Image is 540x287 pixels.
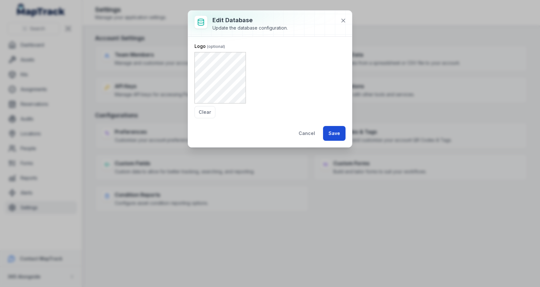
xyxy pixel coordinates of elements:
[212,25,288,31] div: Update the database configuration.
[293,126,320,141] button: Cancel
[194,43,225,49] label: Logo
[323,126,346,141] button: Save
[194,106,215,118] button: Clear
[212,16,288,25] h3: Edit database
